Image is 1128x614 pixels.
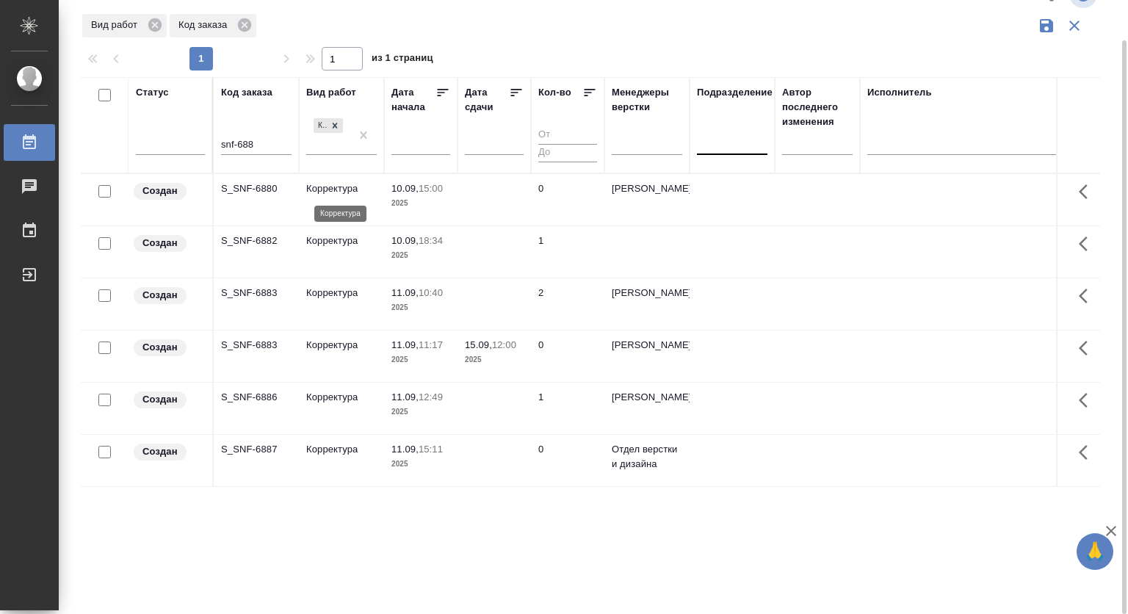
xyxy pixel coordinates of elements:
[612,181,682,196] p: [PERSON_NAME]
[538,126,597,145] input: От
[1070,226,1105,261] button: Здесь прячутся важные кнопки
[419,339,443,350] p: 11:17
[531,226,604,278] td: 1
[782,85,853,129] div: Автор последнего изменения
[170,14,256,37] div: Код заказа
[221,85,272,100] div: Код заказа
[221,234,292,248] div: S_SNF-6882
[391,235,419,246] p: 10.09,
[221,181,292,196] div: S_SNF-6880
[221,338,292,353] div: S_SNF-6883
[91,18,142,32] p: Вид работ
[142,236,178,250] p: Создан
[538,85,571,100] div: Кол-во
[142,340,178,355] p: Создан
[221,286,292,300] div: S_SNF-6883
[1060,12,1088,40] button: Сбросить фильтры
[136,85,169,100] div: Статус
[178,18,232,32] p: Код заказа
[391,353,450,367] p: 2025
[612,286,682,300] p: [PERSON_NAME]
[391,196,450,211] p: 2025
[132,390,205,410] div: Заказ еще не согласован с клиентом, искать исполнителей рано
[419,391,443,402] p: 12:49
[132,338,205,358] div: Заказ еще не согласован с клиентом, искать исполнителей рано
[531,331,604,382] td: 0
[465,339,492,350] p: 15.09,
[391,85,435,115] div: Дата начала
[132,181,205,201] div: Заказ еще не согласован с клиентом, искать исполнителей рано
[531,435,604,486] td: 0
[391,287,419,298] p: 11.09,
[492,339,516,350] p: 12:00
[1070,278,1105,314] button: Здесь прячутся важные кнопки
[612,390,682,405] p: [PERSON_NAME]
[1070,383,1105,418] button: Здесь прячутся важные кнопки
[306,234,377,248] p: Корректура
[391,457,450,472] p: 2025
[372,49,433,71] span: из 1 страниц
[612,442,682,472] p: Отдел верстки и дизайна
[531,278,604,330] td: 2
[82,14,167,37] div: Вид работ
[1070,435,1105,470] button: Здесь прячутся важные кнопки
[306,442,377,457] p: Корректура
[612,85,682,115] div: Менеджеры верстки
[1077,533,1113,570] button: 🙏
[867,85,932,100] div: Исполнитель
[391,183,419,194] p: 10.09,
[391,248,450,263] p: 2025
[1070,174,1105,209] button: Здесь прячутся важные кнопки
[314,118,327,134] div: Корректура
[142,288,178,303] p: Создан
[419,183,443,194] p: 15:00
[132,286,205,306] div: Заказ еще не согласован с клиентом, искать исполнителей рано
[391,300,450,315] p: 2025
[132,234,205,253] div: Заказ еще не согласован с клиентом, искать исполнителей рано
[1033,12,1060,40] button: Сохранить фильтры
[132,442,205,462] div: Заказ еще не согласован с клиентом, искать исполнителей рано
[306,181,377,196] p: Корректура
[538,144,597,162] input: До
[142,444,178,459] p: Создан
[221,442,292,457] div: S_SNF-6887
[312,117,344,135] div: Корректура
[142,392,178,407] p: Создан
[306,286,377,300] p: Корректура
[306,338,377,353] p: Корректура
[531,174,604,225] td: 0
[697,85,773,100] div: Подразделение
[419,287,443,298] p: 10:40
[612,338,682,353] p: [PERSON_NAME]
[391,339,419,350] p: 11.09,
[1070,331,1105,366] button: Здесь прячутся важные кнопки
[1082,536,1107,567] span: 🙏
[465,353,524,367] p: 2025
[391,391,419,402] p: 11.09,
[419,235,443,246] p: 18:34
[221,390,292,405] div: S_SNF-6886
[419,444,443,455] p: 15:11
[391,444,419,455] p: 11.09,
[306,85,356,100] div: Вид работ
[306,390,377,405] p: Корректура
[142,184,178,198] p: Создан
[465,85,509,115] div: Дата сдачи
[531,383,604,434] td: 1
[391,405,450,419] p: 2025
